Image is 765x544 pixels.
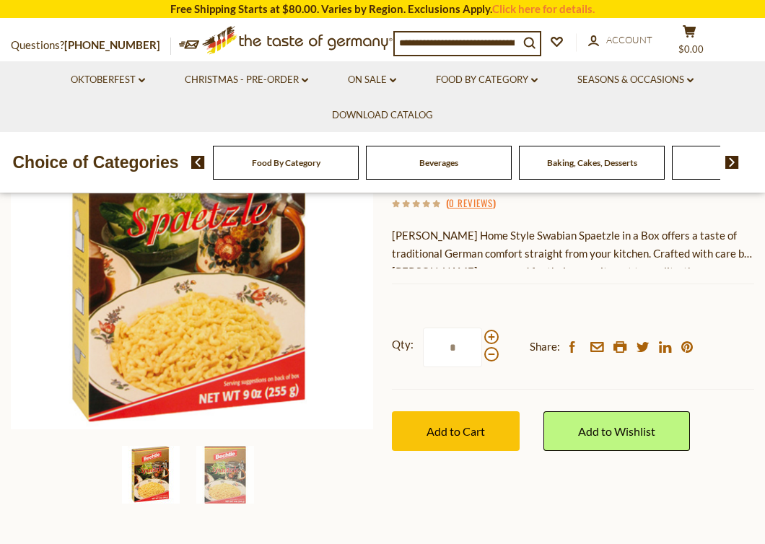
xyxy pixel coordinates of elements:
[547,157,637,168] a: Baking, Cakes, Desserts
[530,338,560,356] span: Share:
[348,72,396,88] a: On Sale
[423,328,482,367] input: Qty:
[252,157,320,168] a: Food By Category
[588,32,652,48] a: Account
[668,25,711,61] button: $0.00
[436,72,538,88] a: Food By Category
[419,157,458,168] a: Beverages
[332,108,433,123] a: Download Catalog
[449,196,493,211] a: 0 Reviews
[392,411,520,451] button: Add to Cart
[577,72,694,88] a: Seasons & Occasions
[606,34,652,45] span: Account
[543,411,690,451] a: Add to Wishlist
[492,2,595,15] a: Click here for details.
[71,72,145,88] a: Oktoberfest
[427,424,485,438] span: Add to Cart
[185,72,308,88] a: Christmas - PRE-ORDER
[392,335,414,354] strong: Qty:
[64,38,160,51] a: [PHONE_NUMBER]
[392,227,754,269] div: [PERSON_NAME] Home Style Swabian Spaetzle in a Box offers a taste of traditional German comfort s...
[196,446,254,504] img: Bechtle Home Style Swabian Spaetzle in Box
[725,156,739,169] img: next arrow
[191,156,205,169] img: previous arrow
[678,43,704,55] span: $0.00
[446,196,496,210] span: ( )
[122,446,180,504] img: Bechtle Home Style Swabian Spaetzle in Box - 9 oz.
[11,67,373,429] img: Bechtle Home Style Swabian Spaetzle in Box - 9 oz.
[11,36,171,55] p: Questions?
